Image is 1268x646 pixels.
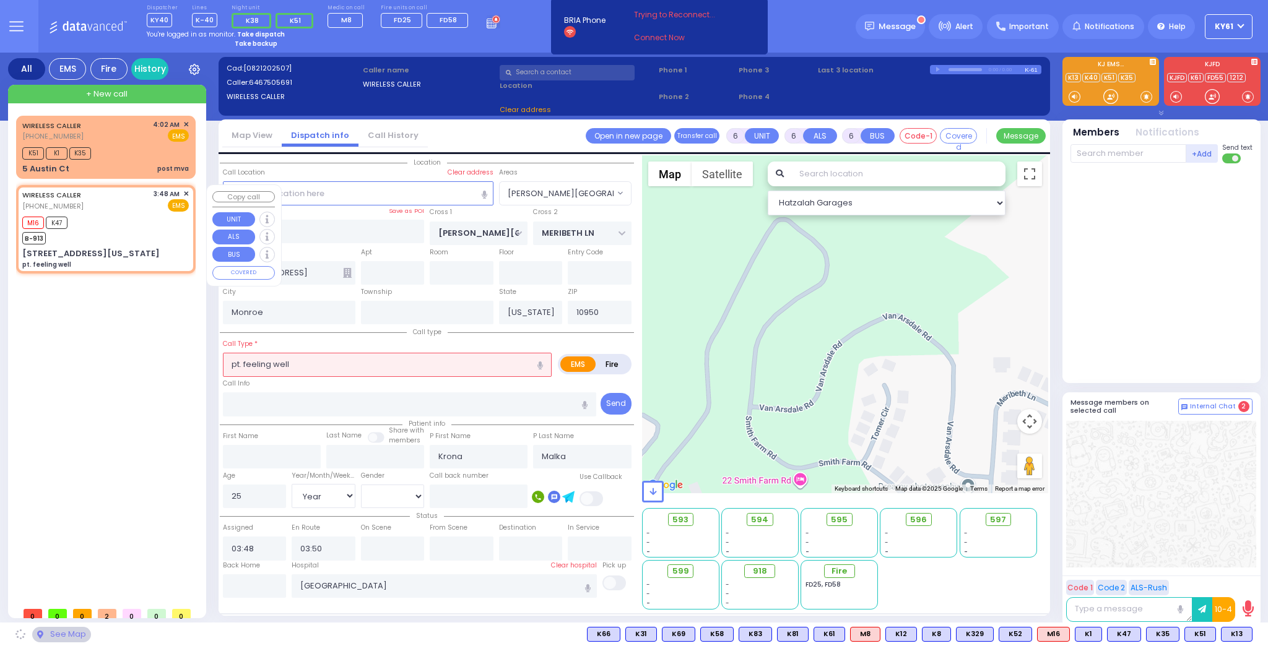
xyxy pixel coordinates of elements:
[243,63,292,73] span: [0821202507]
[147,609,166,618] span: 0
[646,528,650,538] span: -
[1205,14,1253,39] button: KY61
[831,514,848,526] span: 595
[1075,627,1102,642] div: BLS
[402,419,451,428] span: Patient info
[850,627,880,642] div: ALS KJ
[22,248,160,260] div: [STREET_ADDRESS][US_STATE]
[885,547,888,556] span: -
[1212,597,1235,622] button: 10-4
[956,627,994,642] div: K329
[223,287,236,297] label: City
[123,609,141,618] span: 0
[500,65,635,80] input: Search a contact
[223,339,258,349] label: Call Type *
[806,528,809,538] span: -
[700,627,734,642] div: BLS
[1066,580,1094,595] button: Code 1
[806,547,809,556] span: -
[1178,398,1253,415] button: Internal Chat 2
[22,260,71,269] div: pt. feeling well
[223,523,253,533] label: Assigned
[568,287,577,297] label: ZIP
[646,547,650,556] span: -
[407,158,447,167] span: Location
[157,164,189,173] div: post mva
[389,426,424,435] small: Share with
[22,163,69,175] div: 5 Austin Ct
[430,523,467,533] label: From Scene
[22,217,44,229] span: M16
[499,287,516,297] label: State
[1085,21,1134,32] span: Notifications
[86,88,128,100] span: + New call
[192,4,217,12] label: Lines
[587,627,620,642] div: K66
[1184,627,1216,642] div: BLS
[223,379,250,389] label: Call Info
[879,20,916,33] span: Message
[341,15,352,25] span: M8
[1186,144,1218,163] button: +Add
[358,129,428,141] a: Call History
[223,471,235,481] label: Age
[22,121,81,131] a: WIRELESS CALLER
[499,168,518,178] label: Areas
[168,129,189,142] span: EMS
[192,13,217,27] span: K-40
[568,248,603,257] label: Entry Code
[328,4,367,12] label: Medic on call
[73,609,92,618] span: 0
[292,574,597,598] input: Search hospital
[389,436,420,445] span: members
[361,471,384,481] label: Gender
[568,523,599,533] label: In Service
[246,15,259,25] span: K38
[806,538,809,547] span: -
[726,589,794,598] div: -
[292,561,319,571] label: Hospital
[1169,21,1186,32] span: Help
[885,627,917,642] div: BLS
[430,471,489,481] label: Call back number
[227,92,359,102] label: WIRELESS CALLER
[232,4,318,12] label: Night unit
[865,22,874,31] img: message.svg
[49,19,131,34] img: Logo
[430,431,471,441] label: P First Name
[818,65,930,75] label: Last 3 location
[753,565,767,577] span: 918
[430,248,448,257] label: Room
[131,58,168,80] a: History
[803,128,837,144] button: ALS
[1107,627,1141,642] div: BLS
[147,30,235,39] span: You're logged in as monitor.
[645,477,686,493] a: Open this area in Google Maps (opens a new window)
[533,431,574,441] label: P Last Name
[1227,73,1246,82] a: 1212
[595,356,630,372] label: Fire
[645,477,686,493] img: Google
[1096,580,1127,595] button: Code 2
[153,120,180,129] span: 4:02 AM
[500,105,551,114] span: Clear address
[955,21,973,32] span: Alert
[1221,627,1253,642] div: K13
[1082,73,1100,82] a: K40
[700,627,734,642] div: K58
[249,77,292,87] span: 6467505691
[922,627,951,642] div: BLS
[662,627,695,642] div: BLS
[791,161,1005,186] input: Search location
[910,514,927,526] span: 596
[814,627,845,642] div: K61
[726,528,729,538] span: -
[48,609,67,618] span: 0
[580,472,622,482] label: Use Callback
[861,128,895,144] button: BUS
[499,248,514,257] label: Floor
[739,627,772,642] div: K83
[1037,627,1070,642] div: ALS
[551,561,597,571] label: Clear hospital
[292,471,355,481] div: Year/Month/Week/Day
